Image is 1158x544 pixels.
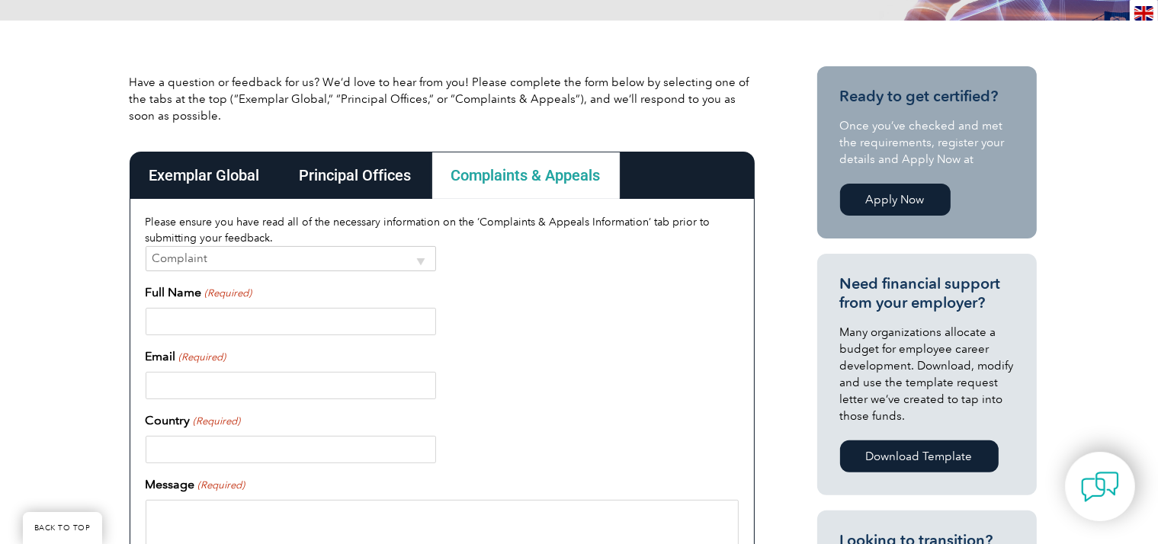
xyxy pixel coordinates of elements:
[840,87,1014,106] h3: Ready to get certified?
[1081,468,1119,506] img: contact-chat.png
[203,286,252,301] span: (Required)
[431,152,621,199] div: Complaints & Appeals
[840,117,1014,168] p: Once you’ve checked and met the requirements, register your details and Apply Now at
[130,74,755,124] p: Have a question or feedback for us? We’d love to hear from you! Please complete the form below by...
[1134,6,1153,21] img: en
[840,440,999,472] a: Download Template
[191,414,240,429] span: (Required)
[146,411,240,430] label: Country
[146,347,226,366] label: Email
[840,184,951,216] a: Apply Now
[23,512,102,544] a: BACK TO TOP
[177,350,226,365] span: (Required)
[146,283,252,302] label: Full Name
[196,478,245,493] span: (Required)
[840,324,1014,424] p: Many organizations allocate a budget for employee career development. Download, modify and use th...
[840,274,1014,312] h3: Need financial support from your employer?
[130,152,280,199] div: Exemplar Global
[146,475,245,494] label: Message
[280,152,431,199] div: Principal Offices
